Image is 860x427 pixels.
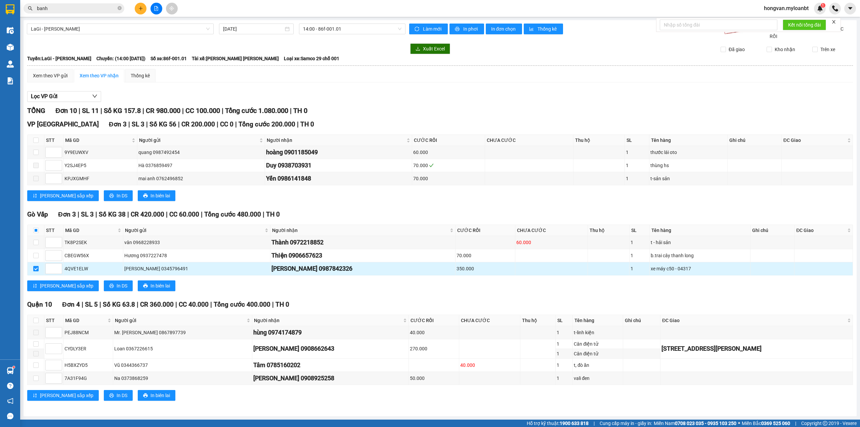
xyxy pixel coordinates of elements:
[529,27,535,32] span: bar-chart
[132,120,144,128] span: SL 3
[761,421,790,426] strong: 0369 525 060
[109,393,114,398] span: printer
[31,92,57,101] span: Lọc VP Gửi
[96,55,145,62] span: Chuyến: (14:00 [DATE])
[847,5,853,11] span: caret-down
[125,227,263,234] span: Người gửi
[150,282,170,289] span: In biên lai
[796,227,846,234] span: ĐC Giao
[65,227,116,234] span: Mã GD
[7,413,13,419] span: message
[557,361,571,369] div: 1
[150,392,170,399] span: In biên lai
[253,344,407,353] div: [PERSON_NAME] 0908662643
[650,225,750,236] th: Tên hàng
[63,359,113,372] td: H5BXZYD5
[574,361,622,369] div: t, đò ăn
[449,24,484,34] button: printerIn phơi
[33,393,37,398] span: sort-ascending
[726,46,747,53] span: Đã giao
[104,107,141,115] span: Số KG 157.8
[55,107,77,115] span: Đơn 10
[40,392,93,399] span: [PERSON_NAME] sắp xếp
[62,301,80,308] span: Đơn 4
[103,301,135,308] span: Số KG 63.8
[131,210,164,218] span: CR 420.000
[214,301,270,308] span: Tổng cước 400.000
[63,262,123,275] td: 4QVE1ELW
[631,265,648,272] div: 1
[181,120,215,128] span: CR 200.000
[626,162,648,169] div: 1
[413,162,484,169] div: 70.000
[600,420,652,427] span: Cung cấp máy in - giấy in:
[631,239,648,246] div: 1
[557,350,571,357] div: 1
[138,6,143,11] span: plus
[788,21,821,29] span: Kết nối tổng đài
[150,55,187,62] span: Số xe: 86f-001.01
[423,45,445,52] span: Xuất Excel
[100,107,102,115] span: |
[222,107,223,115] span: |
[650,149,727,156] div: thước lái oto
[63,326,113,339] td: PEJ88NCM
[557,375,571,382] div: 1
[7,383,13,389] span: question-circle
[64,175,136,182] div: KPJXGMHF
[457,265,514,272] div: 350.000
[138,390,175,401] button: printerIn biên lai
[124,252,269,259] div: Hương 0937227478
[416,46,420,52] span: download
[210,301,212,308] span: |
[40,282,93,289] span: [PERSON_NAME] sắp xếp
[63,249,123,262] td: CBEGW56X
[631,252,648,259] div: 1
[415,27,420,32] span: sync
[44,135,63,146] th: STT
[266,174,411,183] div: Yến 0986141848
[574,350,622,357] div: Cân điện tử
[166,210,168,218] span: |
[557,329,571,336] div: 1
[266,210,280,218] span: TH 0
[7,61,14,68] img: warehouse-icon
[27,190,99,201] button: sort-ascending[PERSON_NAME] sắp xếp
[573,315,623,326] th: Tên hàng
[486,24,522,34] button: In đơn chọn
[410,375,458,382] div: 50.000
[138,149,264,156] div: quang 0987492454
[63,236,123,249] td: TK8P2SEK
[516,239,587,246] div: 60.000
[524,24,563,34] button: bar-chartThống kê
[662,317,846,324] span: ĐC Giao
[520,315,556,326] th: Thu hộ
[65,137,130,144] span: Mã GD
[63,339,113,359] td: CYDLY3ER
[135,3,146,14] button: plus
[537,25,558,33] span: Thống kê
[423,25,442,33] span: Làm mới
[626,175,648,182] div: 1
[104,190,133,201] button: printerIn DS
[588,225,630,236] th: Thu hộ
[253,360,407,370] div: Tâm 0785160202
[574,375,622,382] div: vali đen
[179,301,209,308] span: CC 40.000
[272,227,448,234] span: Người nhận
[429,163,434,168] span: check
[82,301,83,308] span: |
[574,329,622,336] div: t-linh kiện
[750,225,794,236] th: Ghi chú
[114,329,251,336] div: Mr. [PERSON_NAME] 0867897739
[413,175,484,182] div: 70.000
[300,120,314,128] span: TH 0
[104,280,133,291] button: printerIn DS
[661,344,852,353] div: [STREET_ADDRESS][PERSON_NAME]
[114,361,251,369] div: Vũ 0344366737
[271,238,454,247] div: Thành 0972218852
[138,175,264,182] div: mai anh 0762496852
[27,210,48,218] span: Gò Vấp
[290,107,292,115] span: |
[573,135,625,146] th: Thu hộ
